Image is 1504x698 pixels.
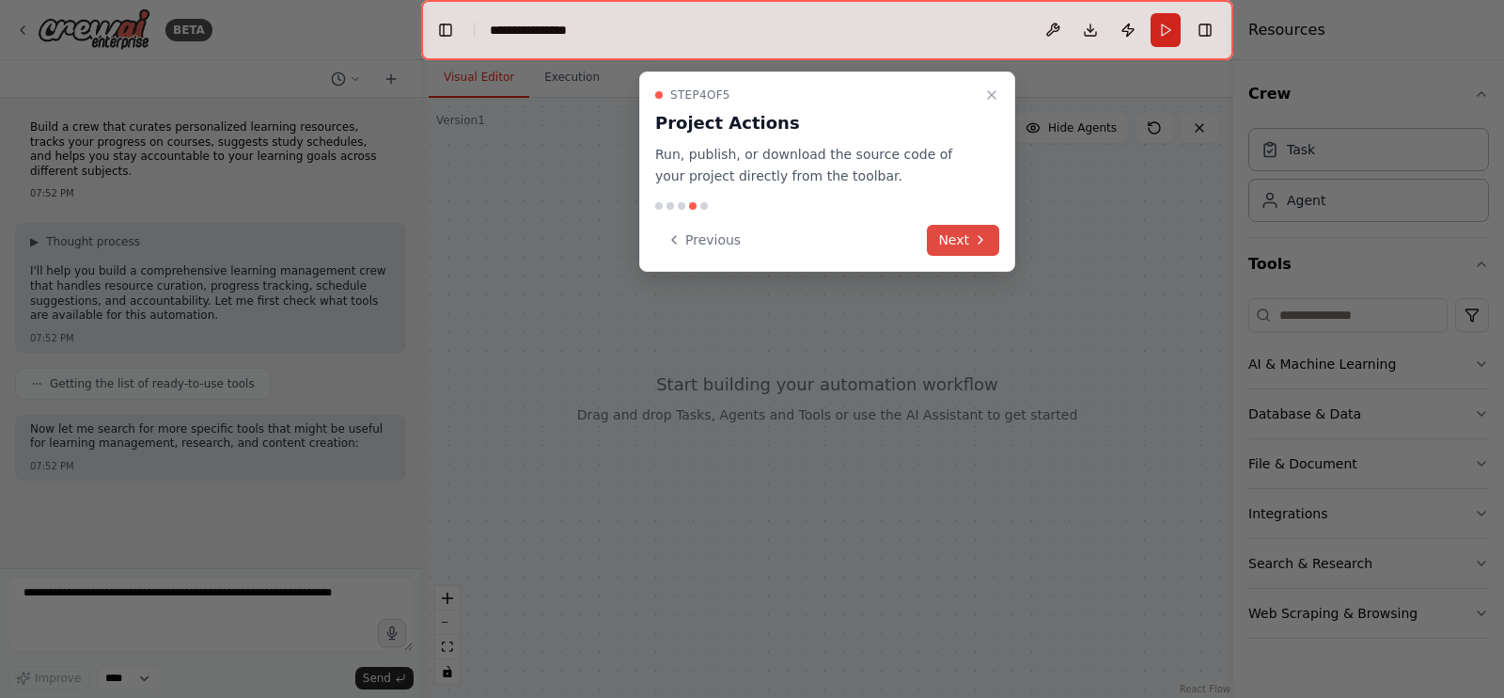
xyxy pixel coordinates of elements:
[670,87,730,103] span: Step 4 of 5
[927,225,999,256] button: Next
[432,17,459,43] button: Hide left sidebar
[980,84,1003,106] button: Close walkthrough
[655,225,752,256] button: Previous
[655,144,977,187] p: Run, publish, or download the source code of your project directly from the toolbar.
[655,110,977,136] h3: Project Actions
